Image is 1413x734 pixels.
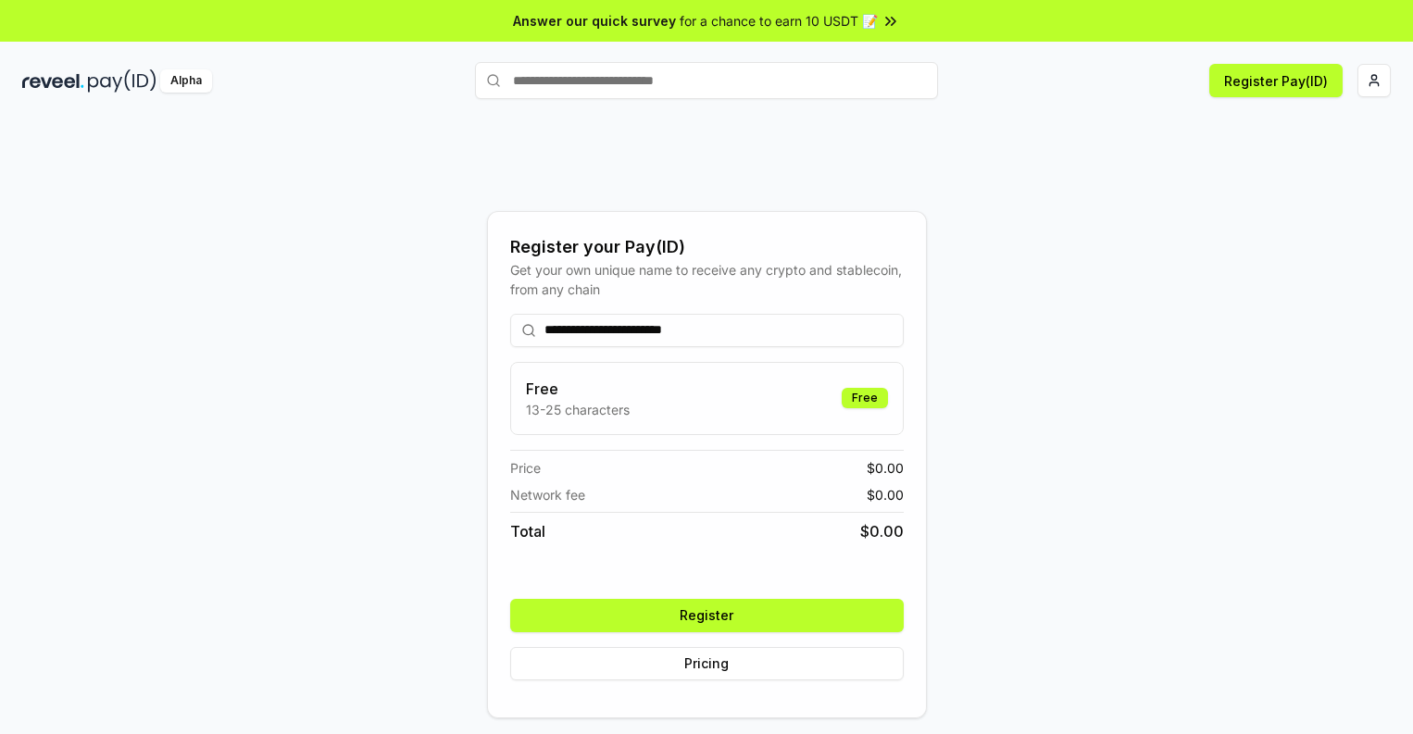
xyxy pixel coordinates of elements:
[510,260,904,299] div: Get your own unique name to receive any crypto and stablecoin, from any chain
[510,234,904,260] div: Register your Pay(ID)
[860,520,904,542] span: $ 0.00
[1209,64,1343,97] button: Register Pay(ID)
[88,69,156,93] img: pay_id
[510,520,545,542] span: Total
[510,647,904,680] button: Pricing
[867,485,904,504] span: $ 0.00
[510,599,904,632] button: Register
[510,485,585,504] span: Network fee
[867,458,904,478] span: $ 0.00
[510,458,541,478] span: Price
[160,69,212,93] div: Alpha
[513,11,676,31] span: Answer our quick survey
[22,69,84,93] img: reveel_dark
[842,388,888,408] div: Free
[526,400,630,419] p: 13-25 characters
[526,378,630,400] h3: Free
[680,11,878,31] span: for a chance to earn 10 USDT 📝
